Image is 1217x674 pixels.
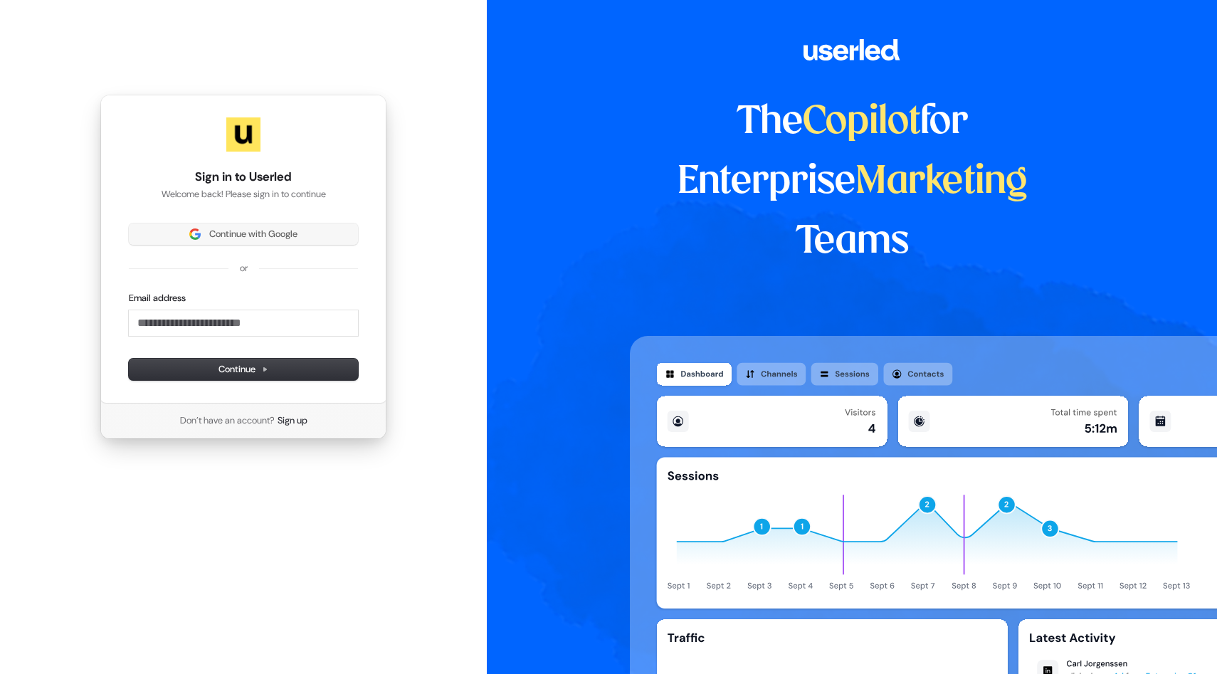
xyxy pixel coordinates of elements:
[129,359,358,380] button: Continue
[803,104,920,141] span: Copilot
[218,363,268,376] span: Continue
[180,414,275,427] span: Don’t have an account?
[855,164,1028,201] span: Marketing
[240,262,248,275] p: or
[129,223,358,245] button: Sign in with GoogleContinue with Google
[226,117,260,152] img: Userled
[129,188,358,201] p: Welcome back! Please sign in to continue
[630,93,1075,272] h1: The for Enterprise Teams
[189,228,201,240] img: Sign in with Google
[129,292,186,305] label: Email address
[209,228,297,241] span: Continue with Google
[129,169,358,186] h1: Sign in to Userled
[278,414,307,427] a: Sign up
